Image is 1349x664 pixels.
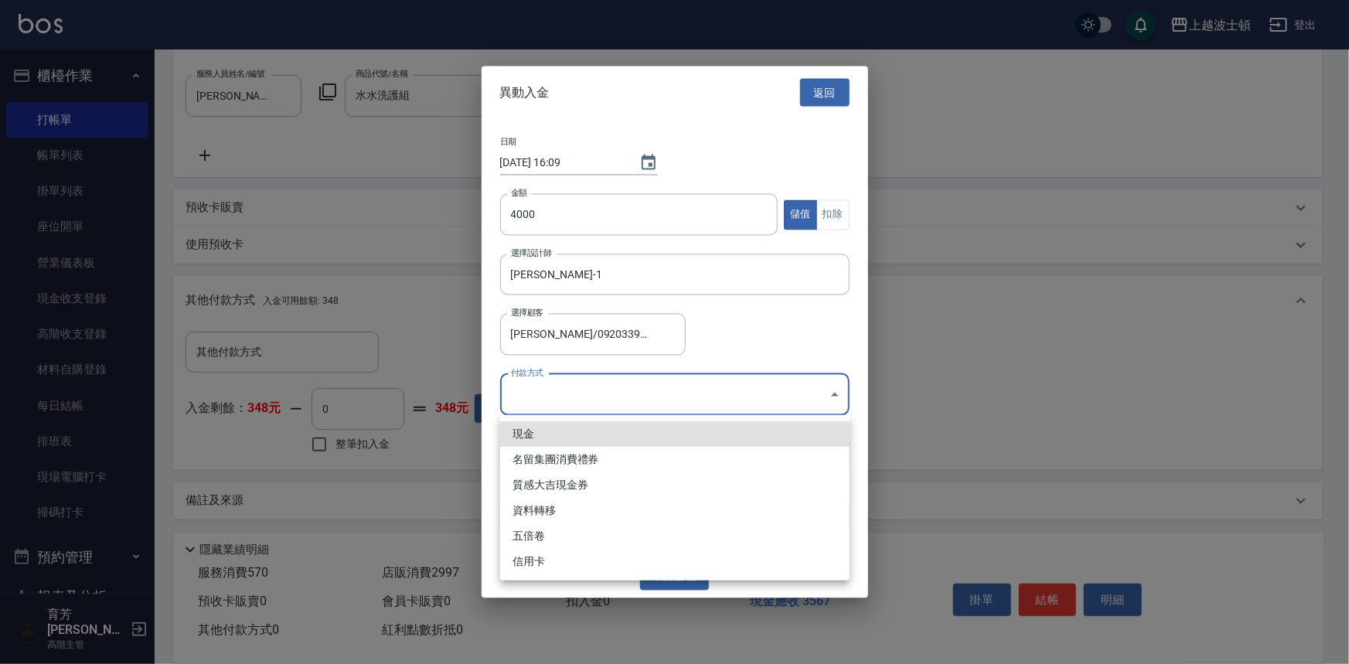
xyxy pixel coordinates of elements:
[500,523,850,549] li: 五倍卷
[500,549,850,574] li: 信用卡
[500,421,850,447] li: 現金
[500,472,850,498] li: 質感大吉現金券
[500,447,850,472] li: 名留集團消費禮券
[500,498,850,523] li: 資料轉移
